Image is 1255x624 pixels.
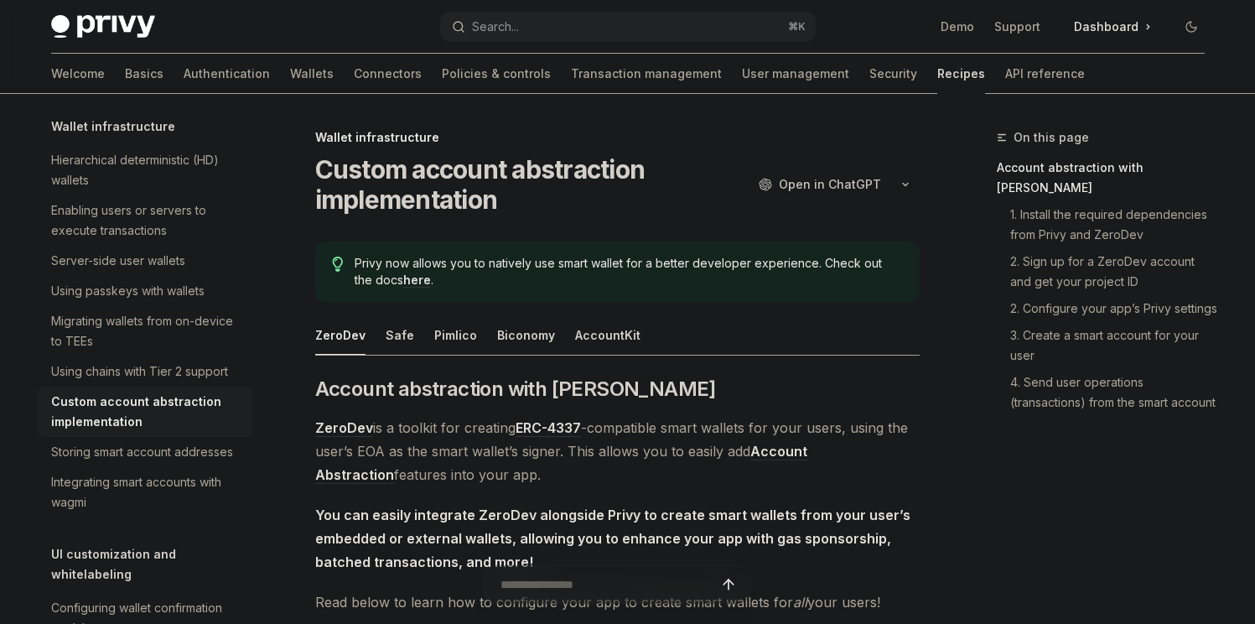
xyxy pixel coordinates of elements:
[38,195,252,246] a: Enabling users or servers to execute transactions
[38,145,252,195] a: Hierarchical deterministic (HD) wallets
[386,315,414,355] div: Safe
[742,54,849,94] a: User management
[997,154,1218,201] a: Account abstraction with [PERSON_NAME]
[500,566,717,603] input: Ask a question...
[290,54,334,94] a: Wallets
[1074,18,1138,35] span: Dashboard
[38,246,252,276] a: Server-side user wallets
[997,322,1218,369] a: 3. Create a smart account for your user
[315,507,910,570] strong: You can easily integrate ZeroDev alongside Privy to create smart wallets from your user’s embedde...
[51,442,233,462] div: Storing smart account addresses
[315,315,366,355] div: ZeroDev
[788,20,806,34] span: ⌘ K
[941,18,974,35] a: Demo
[1178,13,1205,40] button: Toggle dark mode
[779,176,881,193] span: Open in ChatGPT
[1005,54,1085,94] a: API reference
[442,54,551,94] a: Policies & controls
[315,416,920,486] span: is a toolkit for creating -compatible smart wallets for your users, using the user’s EOA as the s...
[38,276,252,306] a: Using passkeys with wallets
[315,376,716,403] span: Account abstraction with [PERSON_NAME]
[717,573,740,596] button: Send message
[497,315,555,355] div: Biconomy
[575,315,640,355] div: AccountKit
[440,12,816,42] button: Open search
[51,251,185,271] div: Server-side user wallets
[315,419,373,437] a: ZeroDev
[997,369,1218,416] a: 4. Send user operations (transactions) from the smart account
[315,129,920,146] div: Wallet infrastructure
[332,257,344,272] svg: Tip
[51,200,242,241] div: Enabling users or servers to execute transactions
[1014,127,1089,148] span: On this page
[997,248,1218,295] a: 2. Sign up for a ZeroDev account and get your project ID
[516,419,581,437] a: ERC-4337
[38,356,252,387] a: Using chains with Tier 2 support
[38,387,252,437] a: Custom account abstraction implementation
[403,273,431,288] a: here
[38,467,252,517] a: Integrating smart accounts with wagmi
[51,544,252,585] h5: UI customization and whitelabeling
[571,54,722,94] a: Transaction management
[997,295,1218,322] a: 2. Configure your app’s Privy settings
[355,255,902,289] span: Privy now allows you to natively use smart wallet for a better developer experience. Check out th...
[51,150,242,190] div: Hierarchical deterministic (HD) wallets
[354,54,422,94] a: Connectors
[434,315,477,355] div: Pimlico
[38,306,252,356] a: Migrating wallets from on-device to TEEs
[997,201,1218,248] a: 1. Install the required dependencies from Privy and ZeroDev
[184,54,270,94] a: Authentication
[125,54,163,94] a: Basics
[38,437,252,467] a: Storing smart account addresses
[748,170,891,199] button: Open in ChatGPT
[994,18,1040,35] a: Support
[51,15,155,39] img: dark logo
[51,54,105,94] a: Welcome
[51,361,228,382] div: Using chains with Tier 2 support
[51,311,242,351] div: Migrating wallets from on-device to TEEs
[51,472,242,512] div: Integrating smart accounts with wagmi
[51,117,175,137] h5: Wallet infrastructure
[51,392,242,432] div: Custom account abstraction implementation
[869,54,917,94] a: Security
[51,281,205,301] div: Using passkeys with wallets
[315,154,741,215] h1: Custom account abstraction implementation
[472,17,519,37] div: Search...
[937,54,985,94] a: Recipes
[1061,13,1164,40] a: Dashboard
